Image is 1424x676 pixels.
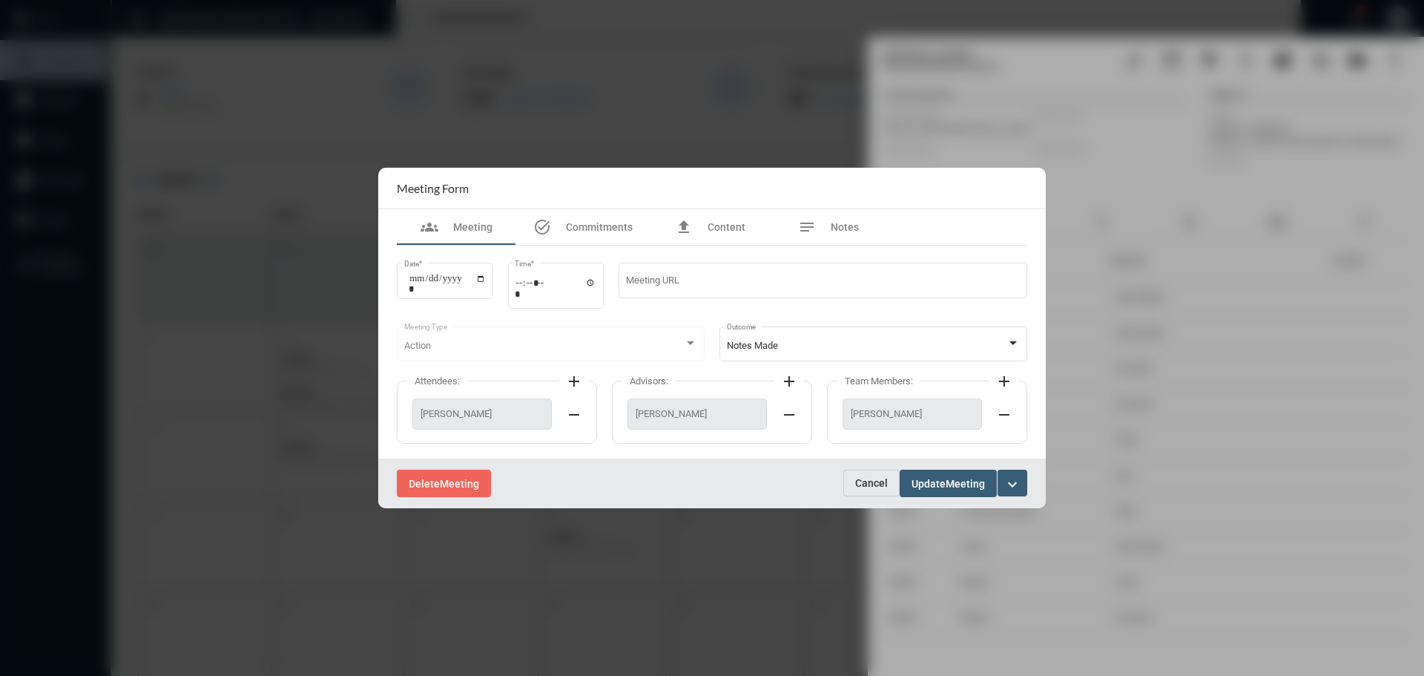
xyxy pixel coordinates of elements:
label: Attendees: [407,375,467,387]
span: Update [912,478,946,490]
span: Delete [409,478,440,490]
span: Meeting [946,478,985,490]
span: Cancel [855,477,888,489]
button: DeleteMeeting [397,470,491,497]
mat-icon: task_alt [533,218,551,236]
mat-icon: notes [798,218,816,236]
mat-icon: add [565,373,583,390]
mat-icon: remove [995,406,1013,424]
mat-icon: remove [565,406,583,424]
button: UpdateMeeting [900,470,997,497]
span: [PERSON_NAME] [851,408,974,419]
mat-icon: add [780,373,798,390]
span: Meeting [453,221,492,233]
mat-icon: remove [780,406,798,424]
label: Advisors: [622,375,676,387]
span: Notes [831,221,859,233]
mat-icon: file_upload [675,218,693,236]
mat-icon: expand_more [1003,476,1021,493]
mat-icon: groups [421,218,438,236]
span: [PERSON_NAME] [636,408,759,419]
span: [PERSON_NAME] [421,408,544,419]
mat-icon: add [995,373,1013,390]
h2: Meeting Form [397,181,469,195]
span: Content [708,221,745,233]
span: Notes Made [727,340,778,351]
span: Commitments [566,221,633,233]
span: Action [404,340,431,351]
span: Meeting [440,478,479,490]
button: Cancel [843,470,900,496]
label: Team Members: [837,375,920,387]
